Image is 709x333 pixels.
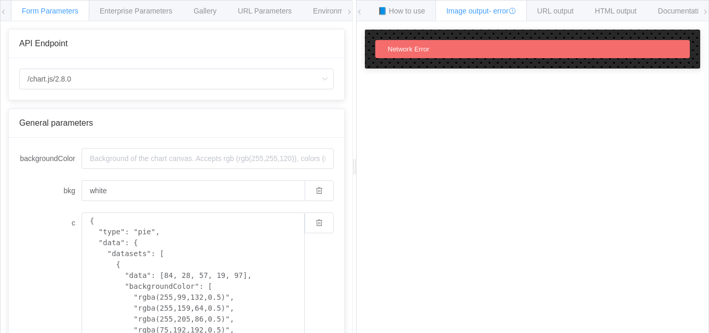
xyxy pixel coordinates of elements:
[19,69,334,89] input: Select
[19,148,81,169] label: backgroundColor
[19,180,81,201] label: bkg
[100,7,172,15] span: Enterprise Parameters
[22,7,78,15] span: Form Parameters
[81,180,305,201] input: Background of the chart canvas. Accepts rgb (rgb(255,255,120)), colors (red), and url-encoded hex...
[378,7,425,15] span: 📘 How to use
[19,118,93,127] span: General parameters
[238,7,292,15] span: URL Parameters
[19,212,81,233] label: c
[19,39,67,48] span: API Endpoint
[595,7,636,15] span: HTML output
[81,148,334,169] input: Background of the chart canvas. Accepts rgb (rgb(255,255,120)), colors (red), and url-encoded hex...
[446,7,516,15] span: Image output
[194,7,216,15] span: Gallery
[388,45,429,53] span: Network Error
[658,7,707,15] span: Documentation
[537,7,574,15] span: URL output
[489,7,516,15] span: - error
[313,7,358,15] span: Environments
